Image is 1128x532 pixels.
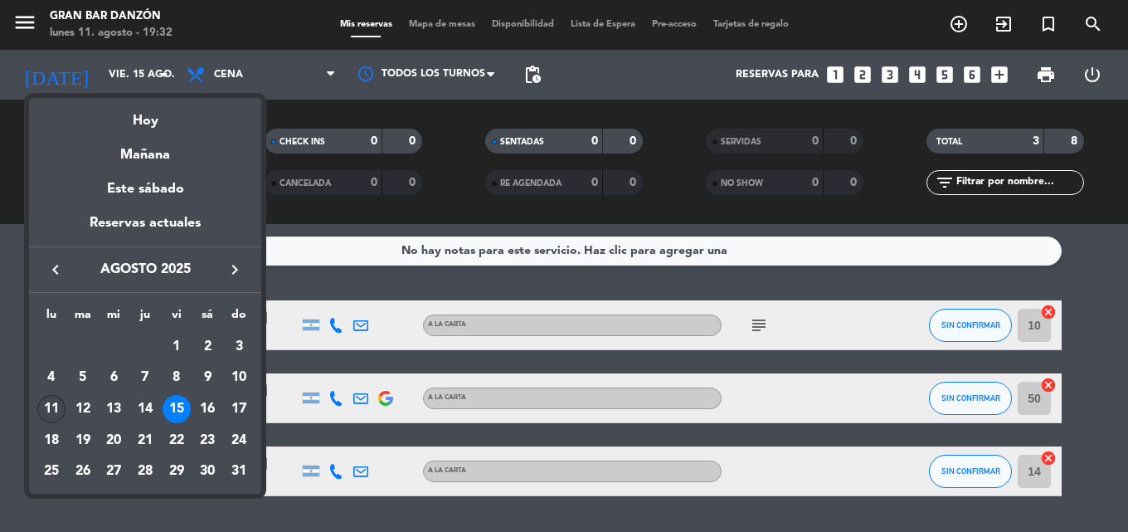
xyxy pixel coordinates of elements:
[67,425,99,456] td: 19 de agosto de 2025
[67,393,99,425] td: 12 de agosto de 2025
[36,393,67,425] td: 11 de agosto de 2025
[70,259,220,281] span: agosto 2025
[37,395,66,423] div: 11
[223,331,255,363] td: 3 de agosto de 2025
[100,395,128,423] div: 13
[67,456,99,488] td: 26 de agosto de 2025
[98,393,129,425] td: 13 de agosto de 2025
[225,260,245,280] i: keyboard_arrow_right
[37,427,66,455] div: 18
[67,305,99,331] th: martes
[223,363,255,394] td: 10 de agosto de 2025
[163,395,191,423] div: 15
[193,395,221,423] div: 16
[100,364,128,392] div: 6
[161,363,192,394] td: 8 de agosto de 2025
[223,456,255,488] td: 31 de agosto de 2025
[37,364,66,392] div: 4
[129,363,161,394] td: 7 de agosto de 2025
[131,395,159,423] div: 14
[100,427,128,455] div: 20
[163,427,191,455] div: 22
[192,363,224,394] td: 9 de agosto de 2025
[225,458,253,486] div: 31
[192,425,224,456] td: 23 de agosto de 2025
[36,456,67,488] td: 25 de agosto de 2025
[225,427,253,455] div: 24
[69,395,97,423] div: 12
[161,393,192,425] td: 15 de agosto de 2025
[37,458,66,486] div: 25
[223,425,255,456] td: 24 de agosto de 2025
[192,456,224,488] td: 30 de agosto de 2025
[98,456,129,488] td: 27 de agosto de 2025
[193,458,221,486] div: 30
[193,333,221,361] div: 2
[163,364,191,392] div: 8
[163,333,191,361] div: 1
[29,132,261,166] div: Mañana
[98,363,129,394] td: 6 de agosto de 2025
[29,212,261,246] div: Reservas actuales
[98,425,129,456] td: 20 de agosto de 2025
[46,260,66,280] i: keyboard_arrow_left
[225,333,253,361] div: 3
[129,305,161,331] th: jueves
[69,458,97,486] div: 26
[193,364,221,392] div: 9
[29,98,261,132] div: Hoy
[36,305,67,331] th: lunes
[131,427,159,455] div: 21
[220,259,250,281] button: keyboard_arrow_right
[67,363,99,394] td: 5 de agosto de 2025
[131,364,159,392] div: 7
[192,305,224,331] th: sábado
[161,456,192,488] td: 29 de agosto de 2025
[161,305,192,331] th: viernes
[36,363,67,394] td: 4 de agosto de 2025
[223,393,255,425] td: 17 de agosto de 2025
[69,427,97,455] div: 19
[192,393,224,425] td: 16 de agosto de 2025
[129,425,161,456] td: 21 de agosto de 2025
[29,166,261,212] div: Este sábado
[129,393,161,425] td: 14 de agosto de 2025
[163,458,191,486] div: 29
[100,458,128,486] div: 27
[131,458,159,486] div: 28
[41,259,70,281] button: keyboard_arrow_left
[129,456,161,488] td: 28 de agosto de 2025
[193,427,221,455] div: 23
[161,331,192,363] td: 1 de agosto de 2025
[36,425,67,456] td: 18 de agosto de 2025
[69,364,97,392] div: 5
[161,425,192,456] td: 22 de agosto de 2025
[36,331,161,363] td: AGO.
[225,395,253,423] div: 17
[225,364,253,392] div: 10
[223,305,255,331] th: domingo
[192,331,224,363] td: 2 de agosto de 2025
[98,305,129,331] th: miércoles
